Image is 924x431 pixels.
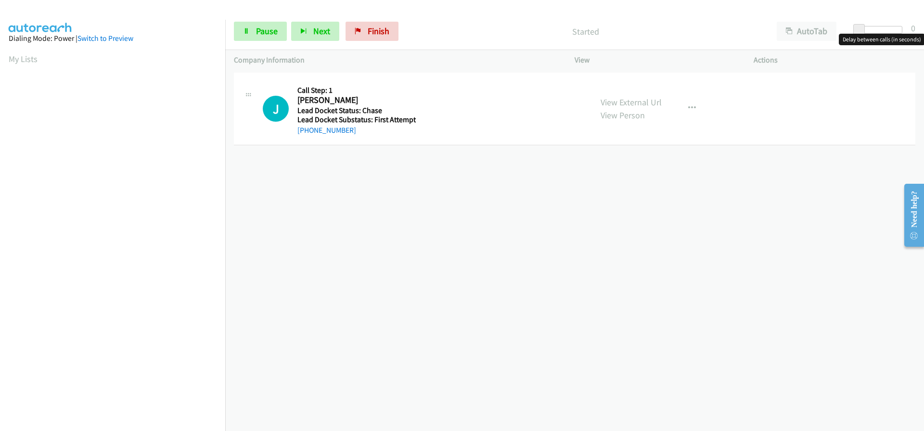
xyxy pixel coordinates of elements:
span: Next [313,25,330,37]
a: Finish [346,22,398,41]
div: The call is yet to be attempted [263,96,289,122]
span: Pause [256,25,278,37]
div: Dialing Mode: Power | [9,33,217,44]
div: 0 [911,22,915,35]
button: Next [291,22,339,41]
iframe: Resource Center [896,177,924,254]
p: View [575,54,736,66]
a: [PHONE_NUMBER] [297,126,356,135]
h5: Lead Docket Status: Chase [297,106,416,115]
a: View External Url [601,97,662,108]
a: Pause [234,22,287,41]
h2: [PERSON_NAME] [297,95,413,106]
a: My Lists [9,53,38,64]
span: Finish [368,25,389,37]
p: Started [411,25,759,38]
h5: Lead Docket Substatus: First Attempt [297,115,416,125]
h1: J [263,96,289,122]
button: AutoTab [777,22,836,41]
p: Company Information [234,54,557,66]
a: View Person [601,110,645,121]
a: Switch to Preview [77,34,133,43]
h5: Call Step: 1 [297,86,416,95]
p: Actions [754,54,915,66]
